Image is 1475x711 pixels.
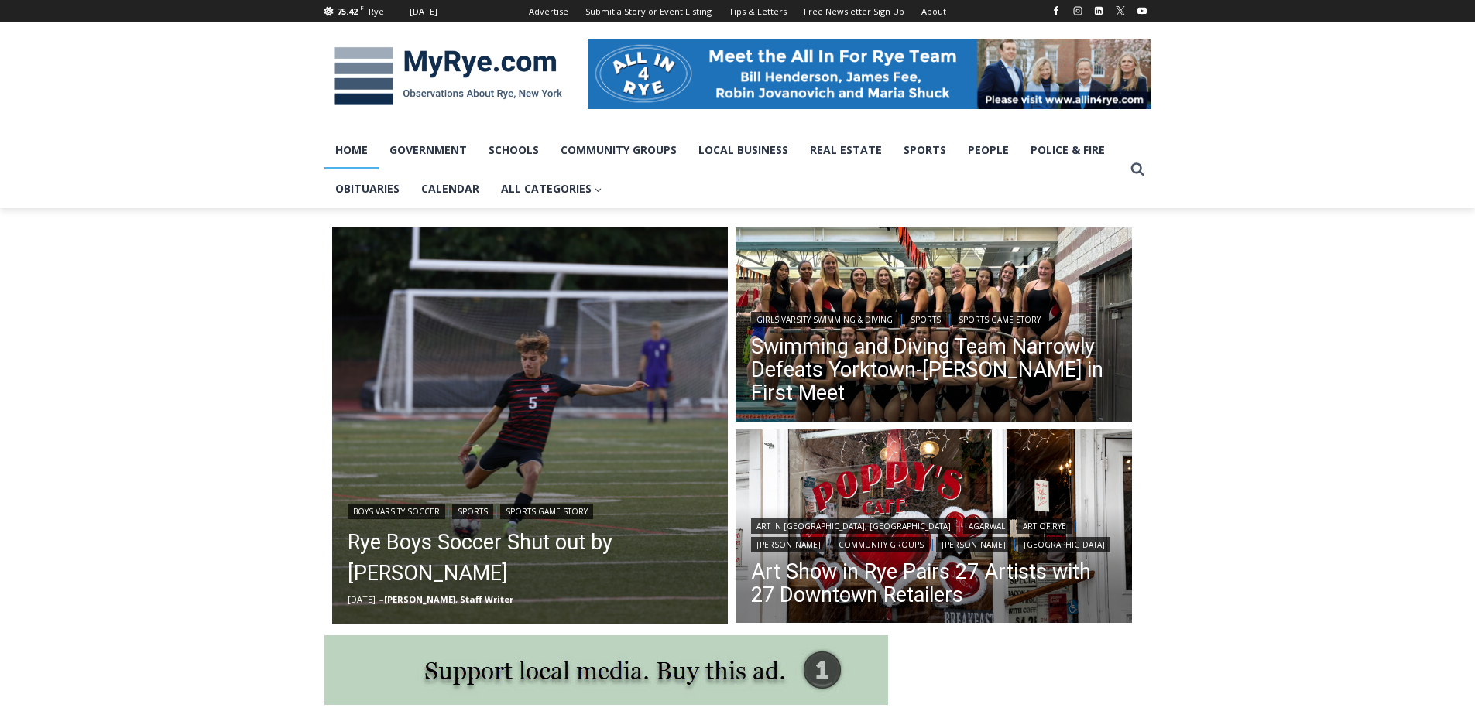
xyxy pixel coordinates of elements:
a: Linkedin [1089,2,1108,20]
a: Read More Rye Boys Soccer Shut out by Byram Hills [332,227,729,624]
a: Sports [452,504,493,519]
a: Calendar [410,169,490,208]
a: Boys Varsity Soccer [348,504,445,519]
a: Local Business [688,131,799,169]
img: (PHOTO: Rye Boys Soccer's Silas Kavanagh in his team's 3-0 loss to Byram Hills on Septmber 10, 20... [332,227,729,624]
img: (PHOTO: The 2024 Rye - Rye Neck - Blind Brook Varsity Swimming Team.) [736,227,1132,426]
span: All Categories [501,180,602,197]
span: F [360,3,364,12]
a: Sports [905,312,946,327]
a: People [957,131,1020,169]
div: Rye [369,5,384,19]
a: Real Estate [799,131,893,169]
a: X [1111,2,1130,20]
a: [PERSON_NAME] [936,537,1011,552]
a: Art Show in Rye Pairs 27 Artists with 27 Downtown Retailers [751,560,1117,607]
a: Agarwal [963,518,1010,534]
div: [DATE] [410,5,437,19]
a: Read More Art Show in Rye Pairs 27 Artists with 27 Downtown Retailers [736,429,1132,627]
div: | | [751,309,1117,327]
nav: Primary Navigation [324,131,1123,209]
a: Government [379,131,478,169]
img: support local media, buy this ad [324,635,888,705]
div: | | | | | | [751,515,1117,552]
a: Art in [GEOGRAPHIC_DATA], [GEOGRAPHIC_DATA] [751,518,956,534]
a: Read More Swimming and Diving Team Narrowly Defeats Yorktown-Somers in First Meet [736,227,1132,426]
a: Rye Boys Soccer Shut out by [PERSON_NAME] [348,527,713,589]
button: View Search Form [1123,156,1151,183]
img: (PHOTO: Poppy's Cafe. The window of this beloved Rye staple is painted for different events throu... [736,429,1132,627]
a: YouTube [1133,2,1151,20]
a: [PERSON_NAME], Staff Writer [384,593,513,605]
time: [DATE] [348,593,376,605]
img: MyRye.com [324,36,572,117]
a: Art of Rye [1017,518,1072,534]
a: [GEOGRAPHIC_DATA] [1018,537,1110,552]
a: Police & Fire [1020,131,1116,169]
a: Instagram [1069,2,1087,20]
a: Community Groups [550,131,688,169]
a: Sports Game Story [500,504,593,519]
span: 75.42 [337,5,358,17]
a: Community Groups [833,537,929,552]
img: All in for Rye [588,39,1151,108]
a: Obituaries [324,169,410,208]
div: | | [348,501,713,519]
a: Facebook [1047,2,1065,20]
a: Schools [478,131,550,169]
a: Home [324,131,379,169]
a: Girls Varsity Swimming & Diving [751,312,898,327]
a: Sports [893,131,957,169]
a: Swimming and Diving Team Narrowly Defeats Yorktown-[PERSON_NAME] in First Meet [751,335,1117,405]
span: – [379,593,384,605]
a: All Categories [490,169,613,208]
a: [PERSON_NAME] [751,537,826,552]
a: Sports Game Story [953,312,1046,327]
